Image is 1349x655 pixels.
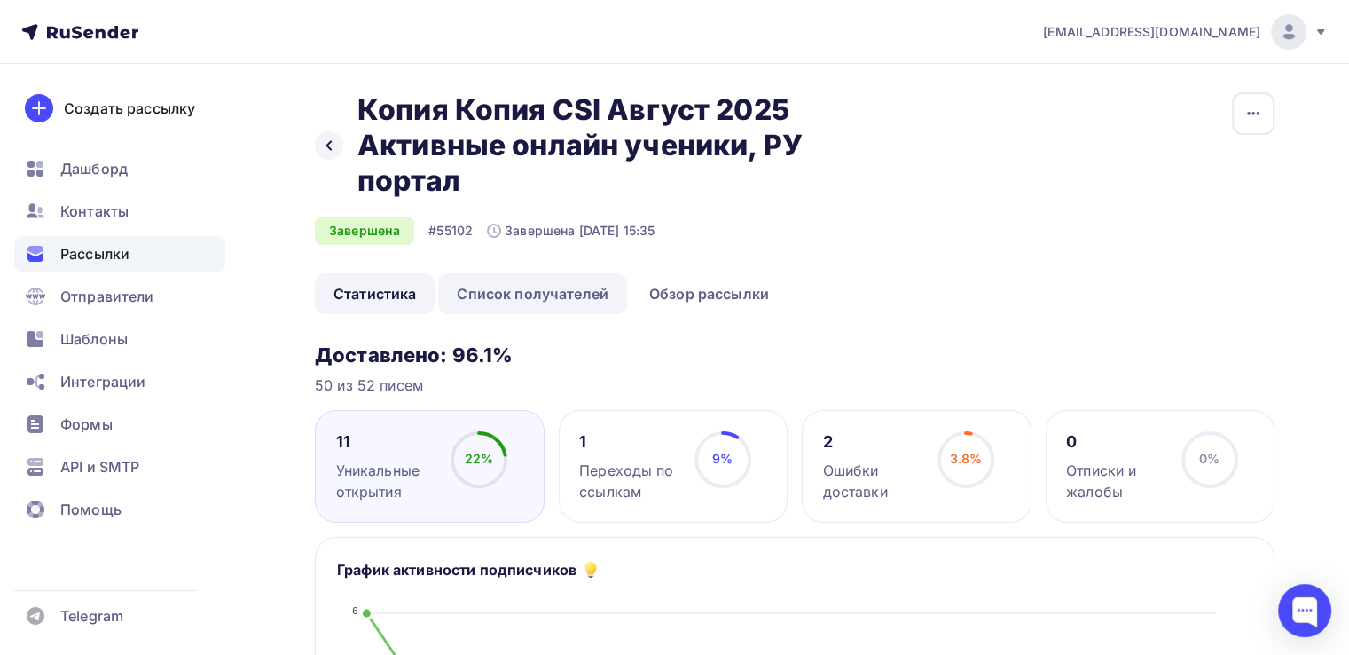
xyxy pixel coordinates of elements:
a: Список получателей [438,273,627,314]
a: Шаблоны [14,321,225,357]
span: Помощь [60,499,122,520]
div: 50 из 52 писем [315,375,1274,396]
span: 22% [465,451,493,466]
span: 3.8% [950,451,983,466]
a: Статистика [315,273,435,314]
div: Завершена [315,217,414,245]
span: 9% [712,451,733,466]
h5: График активности подписчиков [337,559,576,580]
div: Переходы по ссылкам [579,460,678,502]
div: 1 [579,431,678,453]
span: Шаблоны [60,328,128,350]
span: Формы [60,414,113,435]
a: Формы [14,406,225,442]
a: Отправители [14,279,225,314]
div: Отписки и жалобы [1066,460,1165,502]
a: [EMAIL_ADDRESS][DOMAIN_NAME] [1043,14,1328,50]
a: Контакты [14,193,225,229]
span: [EMAIL_ADDRESS][DOMAIN_NAME] [1043,23,1260,41]
span: Рассылки [60,243,129,264]
div: 0 [1066,431,1165,453]
div: Создать рассылку [64,98,195,119]
span: Отправители [60,286,154,307]
span: 0% [1199,451,1220,466]
span: Telegram [60,605,123,627]
div: Уникальные открытия [336,460,435,502]
a: Рассылки [14,236,225,272]
span: API и SMTP [60,456,139,477]
div: 11 [336,431,435,453]
tspan: 6 [352,605,357,616]
h3: Доставлено: 96.1% [315,343,1274,367]
div: 2 [823,431,922,453]
a: Обзор рассылки [631,273,788,314]
div: Ошибки доставки [823,460,922,502]
span: Интеграции [60,371,145,392]
div: Завершена [DATE] 15:35 [487,222,655,240]
span: Контакты [60,201,129,222]
h2: Копия Копия CSI Август 2025 Активные онлайн ученики, РУ портал [357,92,893,199]
span: Дашборд [60,158,128,179]
div: #55102 [428,222,473,240]
a: Дашборд [14,151,225,186]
